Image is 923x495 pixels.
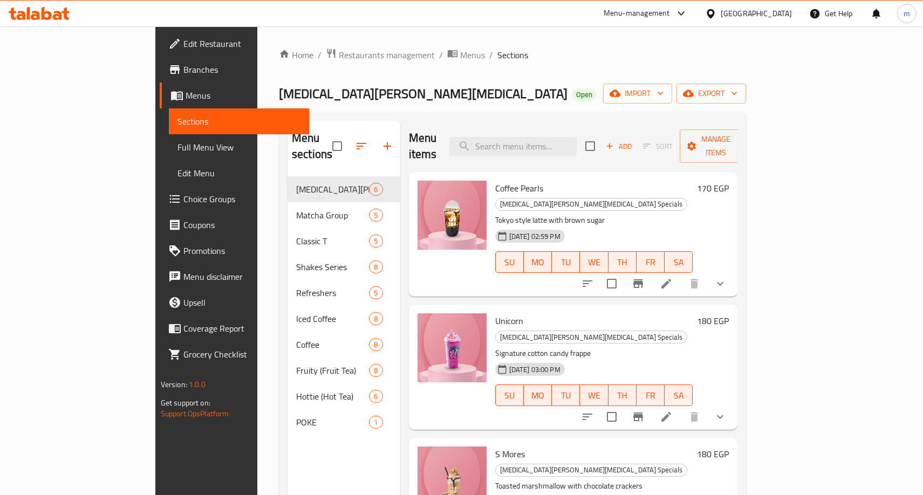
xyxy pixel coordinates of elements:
button: MO [524,251,552,273]
div: Classic T5 [288,228,400,254]
span: Sections [497,49,528,61]
div: items [369,235,382,247]
span: SA [669,255,688,270]
p: Tokyo style latte with brown sugar [495,214,693,227]
span: [MEDICAL_DATA][PERSON_NAME][MEDICAL_DATA] Specials [496,464,687,476]
span: Menus [186,89,301,102]
h6: 170 EGP [697,181,729,196]
button: Branch-specific-item [625,404,651,430]
span: Select section first [636,138,680,155]
p: Toasted marshmallow with chocolate crackers [495,479,693,493]
a: Coupons [160,212,310,238]
button: TU [552,384,580,406]
span: 6 [370,184,382,195]
div: [MEDICAL_DATA][PERSON_NAME][MEDICAL_DATA] Specials6 [288,176,400,202]
span: WE [584,388,604,403]
span: TH [613,255,632,270]
span: POKE [296,416,369,429]
span: Coffee [296,338,369,351]
button: TH [609,384,637,406]
button: FR [637,384,665,406]
span: 8 [370,366,382,376]
p: Signature cotton candy frappe [495,347,693,360]
span: [MEDICAL_DATA][PERSON_NAME][MEDICAL_DATA] Specials [296,183,369,196]
button: SU [495,384,524,406]
span: Shakes Series [296,260,369,273]
span: Sort sections [348,133,374,159]
div: Tao Tao Specials [495,331,687,343]
span: SA [669,388,688,403]
span: Edit Restaurant [183,37,301,50]
span: [DATE] 03:00 PM [505,365,565,375]
button: show more [707,271,733,297]
a: Edit menu item [660,277,673,290]
img: Unicorn [418,313,487,382]
div: Coffee8 [288,332,400,357]
button: sort-choices [575,404,600,430]
nav: Menu sections [288,172,400,439]
span: Promotions [183,244,301,257]
h2: Menu items [409,130,437,162]
span: 6 [370,391,382,402]
span: Classic T [296,235,369,247]
span: Refreshers [296,286,369,299]
button: WE [580,384,608,406]
span: Menus [460,49,485,61]
span: Coverage Report [183,322,301,335]
span: Get support on: [161,396,210,410]
span: 5 [370,236,382,246]
input: search [449,137,577,156]
span: Choice Groups [183,192,301,205]
li: / [439,49,443,61]
h6: 180 EGP [697,446,729,462]
div: Matcha Group5 [288,202,400,228]
div: Hottie (Hot Tea) [296,390,369,403]
a: Sections [169,108,310,134]
span: 1 [370,417,382,428]
div: items [369,338,382,351]
span: 5 [370,210,382,221]
button: sort-choices [575,271,600,297]
a: Full Menu View [169,134,310,160]
div: [GEOGRAPHIC_DATA] [721,8,792,19]
a: Edit menu item [660,410,673,423]
div: Tao Tao Specials [296,183,369,196]
button: TU [552,251,580,273]
nav: breadcrumb [279,48,746,62]
span: [MEDICAL_DATA][PERSON_NAME][MEDICAL_DATA] Specials [496,198,687,210]
span: Select to update [600,272,623,295]
img: Coffee Pearls [418,181,487,250]
div: items [369,209,382,222]
span: Restaurants management [339,49,435,61]
span: Select section [579,135,601,157]
span: FR [641,255,660,270]
div: Tao Tao Specials [495,198,687,211]
li: / [318,49,322,61]
h6: 180 EGP [697,313,729,328]
a: Edit Restaurant [160,31,310,57]
a: Choice Groups [160,186,310,212]
div: items [369,260,382,273]
span: 8 [370,340,382,350]
div: Open [572,88,597,101]
a: Menus [447,48,485,62]
span: Matcha Group [296,209,369,222]
span: S Mores [495,446,525,462]
button: Manage items [680,129,752,163]
span: MO [528,255,548,270]
button: SA [665,384,693,406]
span: Coupons [183,218,301,231]
a: Edit Menu [169,160,310,186]
div: Tao Tao Specials [495,464,687,477]
span: Version: [161,377,187,391]
button: SU [495,251,524,273]
button: TH [609,251,637,273]
div: items [369,183,382,196]
button: Add [601,138,636,155]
